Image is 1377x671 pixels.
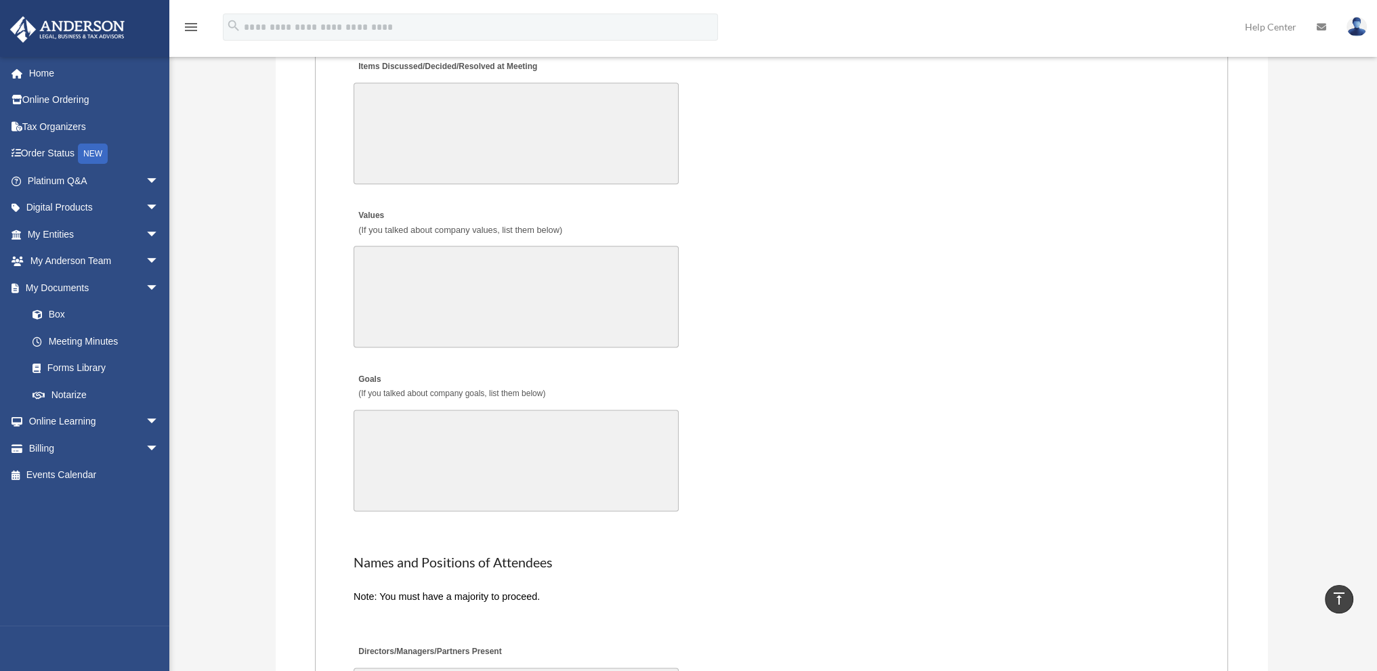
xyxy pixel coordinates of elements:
[1347,17,1367,37] img: User Pic
[9,113,179,140] a: Tax Organizers
[9,87,179,114] a: Online Ordering
[354,370,549,403] label: Goals
[19,328,173,355] a: Meeting Minutes
[9,60,179,87] a: Home
[146,408,173,436] span: arrow_drop_down
[9,194,179,221] a: Digital Productsarrow_drop_down
[1331,590,1347,607] i: vertical_align_top
[9,408,179,435] a: Online Learningarrow_drop_down
[146,167,173,195] span: arrow_drop_down
[146,221,173,248] span: arrow_drop_down
[146,194,173,222] span: arrow_drop_down
[1325,585,1353,613] a: vertical_align_top
[183,19,199,35] i: menu
[9,462,179,489] a: Events Calendar
[9,248,179,275] a: My Anderson Teamarrow_drop_down
[19,301,179,328] a: Box
[19,381,179,408] a: Notarize
[183,24,199,35] a: menu
[354,58,541,76] label: Items Discussed/Decided/Resolved at Meeting
[226,18,241,33] i: search
[19,355,179,382] a: Forms Library
[354,207,566,240] label: Values
[146,435,173,462] span: arrow_drop_down
[9,167,179,194] a: Platinum Q&Aarrow_drop_down
[358,389,545,398] span: (If you talked about company goals, list them below)
[9,274,179,301] a: My Documentsarrow_drop_down
[358,225,562,235] span: (If you talked about company values, list them below)
[9,221,179,248] a: My Entitiesarrow_drop_down
[354,643,505,661] label: Directors/Managers/Partners Present
[9,140,179,168] a: Order StatusNEW
[354,553,1189,572] h2: Names and Positions of Attendees
[354,591,540,602] span: Note: You must have a majority to proceed.
[146,274,173,302] span: arrow_drop_down
[78,144,108,164] div: NEW
[6,16,129,43] img: Anderson Advisors Platinum Portal
[146,248,173,276] span: arrow_drop_down
[9,435,179,462] a: Billingarrow_drop_down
